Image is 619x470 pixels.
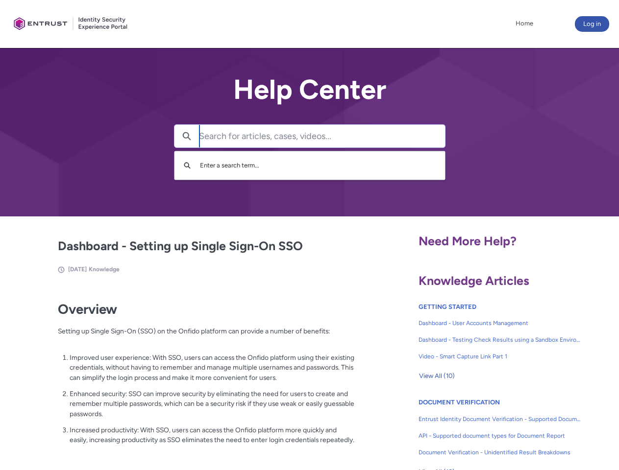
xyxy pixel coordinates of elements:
span: Dashboard - Testing Check Results using a Sandbox Environment [419,335,581,344]
span: Video - Smart Capture Link Part 1 [419,352,581,361]
span: Knowledge Articles [419,273,529,288]
span: Dashboard - User Accounts Management [419,319,581,328]
a: Entrust Identity Document Verification - Supported Document type and size [419,411,581,427]
span: Entrust Identity Document Verification - Supported Document type and size [419,415,581,423]
a: Home [513,16,536,31]
a: GETTING STARTED [419,303,476,310]
a: Video - Smart Capture Link Part 1 [419,348,581,365]
span: [DATE] [68,266,87,273]
a: Document Verification - Unidentified Result Breakdowns [419,444,581,461]
a: DOCUMENT VERIFICATION [419,399,500,406]
input: Search for articles, cases, videos... [199,125,445,147]
button: Search [179,156,195,175]
p: Setting up Single Sign-On (SSO) on the Onfido platform can provide a number of benefits: [58,326,355,346]
span: Need More Help? [419,234,517,248]
a: Dashboard - User Accounts Management [419,315,581,331]
span: Document Verification - Unidentified Result Breakdowns [419,448,581,457]
span: Enter a search term... [200,162,259,169]
button: Search [174,125,199,147]
p: Improved user experience: With SSO, users can access the Onfido platform using their existing cre... [70,352,355,383]
span: API - Supported document types for Document Report [419,431,581,440]
a: API - Supported document types for Document Report [419,427,581,444]
p: Increased productivity: With SSO, users can access the Onfido platform more quickly and easily, i... [70,425,355,445]
button: View All (10) [419,368,455,384]
button: Log in [575,16,609,32]
a: Dashboard - Testing Check Results using a Sandbox Environment [419,331,581,348]
strong: Overview [58,301,117,317]
li: Knowledge [89,265,120,274]
p: Enhanced security: SSO can improve security by eliminating the need for users to create and remem... [70,389,355,419]
h2: Dashboard - Setting up Single Sign-On SSO [58,237,355,256]
h2: Help Center [174,74,446,105]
